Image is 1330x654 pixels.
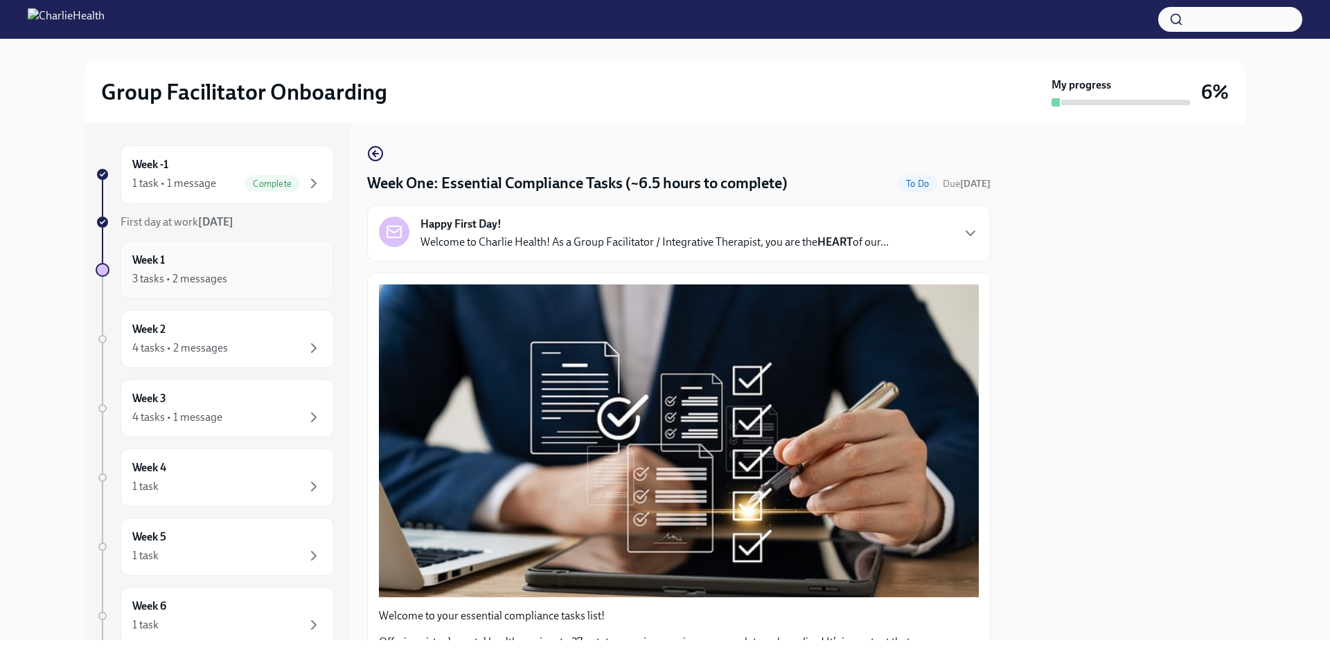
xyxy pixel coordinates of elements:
[420,235,889,250] p: Welcome to Charlie Health! As a Group Facilitator / Integrative Therapist, you are the of our...
[96,215,334,230] a: First day at work[DATE]
[132,253,165,268] h6: Week 1
[943,178,991,190] span: Due
[132,548,159,563] div: 1 task
[132,617,159,633] div: 1 task
[132,599,166,614] h6: Week 6
[132,529,166,545] h6: Week 5
[132,460,166,475] h6: Week 4
[379,608,979,624] p: Welcome to your essential compliance tasks list!
[101,78,387,106] h2: Group Facilitator Onboarding
[245,179,300,189] span: Complete
[96,518,334,576] a: Week 51 task
[132,176,216,191] div: 1 task • 1 message
[132,157,168,172] h6: Week -1
[96,448,334,507] a: Week 41 task
[379,284,979,597] button: Zoom image
[96,587,334,645] a: Week 61 task
[898,179,937,189] span: To Do
[817,235,853,248] strong: HEART
[960,178,991,190] strong: [DATE]
[198,215,233,228] strong: [DATE]
[121,215,233,228] span: First day at work
[96,379,334,437] a: Week 34 tasks • 1 message
[96,145,334,203] a: Week -11 task • 1 messageComplete
[132,410,222,425] div: 4 tasks • 1 message
[943,177,991,190] span: October 20th, 2025 09:00
[420,217,502,232] strong: Happy First Day!
[132,271,227,287] div: 3 tasks • 2 messages
[96,310,334,368] a: Week 24 tasks • 2 messages
[28,8,105,30] img: CharlieHealth
[367,173,788,194] h4: Week One: Essential Compliance Tasks (~6.5 hours to complete)
[132,322,166,337] h6: Week 2
[132,391,166,406] h6: Week 3
[132,340,228,356] div: 4 tasks • 2 messages
[96,241,334,299] a: Week 13 tasks • 2 messages
[1201,80,1229,105] h3: 6%
[1052,78,1111,93] strong: My progress
[132,479,159,494] div: 1 task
